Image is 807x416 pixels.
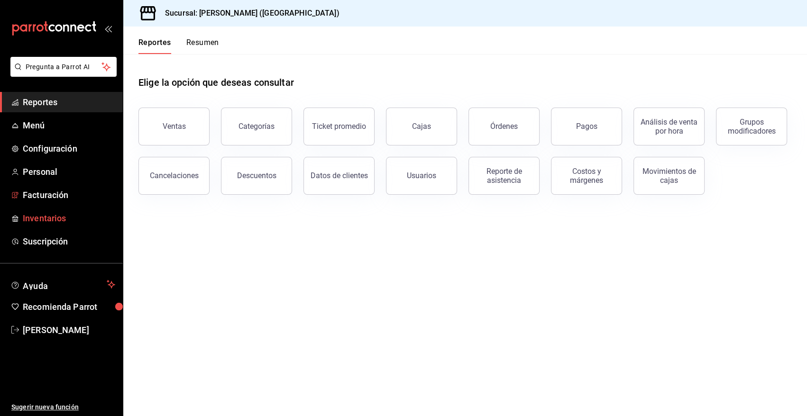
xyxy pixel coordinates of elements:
[150,171,199,180] div: Cancelaciones
[238,122,275,131] div: Categorías
[468,108,540,145] button: Órdenes
[633,108,705,145] button: Análisis de venta por hora
[640,118,698,136] div: Análisis de venta por hora
[157,8,339,19] h3: Sucursal: [PERSON_NAME] ([GEOGRAPHIC_DATA])
[26,62,102,72] span: Pregunta a Parrot AI
[407,171,436,180] div: Usuarios
[722,118,781,136] div: Grupos modificadores
[138,38,219,54] div: navigation tabs
[468,157,540,195] button: Reporte de asistencia
[237,171,276,180] div: Descuentos
[23,279,103,290] span: Ayuda
[633,157,705,195] button: Movimientos de cajas
[386,157,457,195] button: Usuarios
[138,108,210,145] button: Ventas
[490,122,518,131] div: Órdenes
[186,38,219,54] button: Resumen
[23,142,115,155] span: Configuración
[221,157,292,195] button: Descuentos
[303,157,375,195] button: Datos de clientes
[23,300,115,313] span: Recomienda Parrot
[312,122,366,131] div: Ticket promedio
[557,167,616,185] div: Costos y márgenes
[412,121,431,132] div: Cajas
[23,235,115,248] span: Suscripción
[23,165,115,178] span: Personal
[104,25,112,32] button: open_drawer_menu
[163,122,186,131] div: Ventas
[138,75,294,90] h1: Elige la opción que deseas consultar
[23,189,115,201] span: Facturación
[576,122,597,131] div: Pagos
[23,212,115,225] span: Inventarios
[303,108,375,145] button: Ticket promedio
[386,108,457,145] a: Cajas
[221,108,292,145] button: Categorías
[23,324,115,336] span: [PERSON_NAME]
[7,69,117,79] a: Pregunta a Parrot AI
[551,157,622,195] button: Costos y márgenes
[716,108,787,145] button: Grupos modificadores
[23,119,115,132] span: Menú
[138,157,210,195] button: Cancelaciones
[10,57,117,77] button: Pregunta a Parrot AI
[551,108,622,145] button: Pagos
[138,38,171,54] button: Reportes
[640,167,698,185] div: Movimientos de cajas
[311,171,368,180] div: Datos de clientes
[475,167,533,185] div: Reporte de asistencia
[23,96,115,109] span: Reportes
[11,402,115,412] span: Sugerir nueva función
